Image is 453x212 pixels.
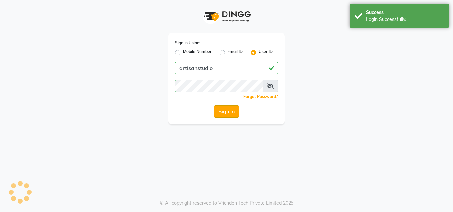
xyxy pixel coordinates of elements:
div: Success [366,9,444,16]
label: User ID [259,49,273,57]
label: Sign In Using: [175,40,200,46]
input: Username [175,62,278,74]
input: Username [175,80,263,92]
button: Sign In [214,105,239,118]
label: Email ID [227,49,243,57]
label: Mobile Number [183,49,212,57]
img: logo1.svg [200,7,253,26]
div: Login Successfully. [366,16,444,23]
a: Forgot Password? [243,94,278,99]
